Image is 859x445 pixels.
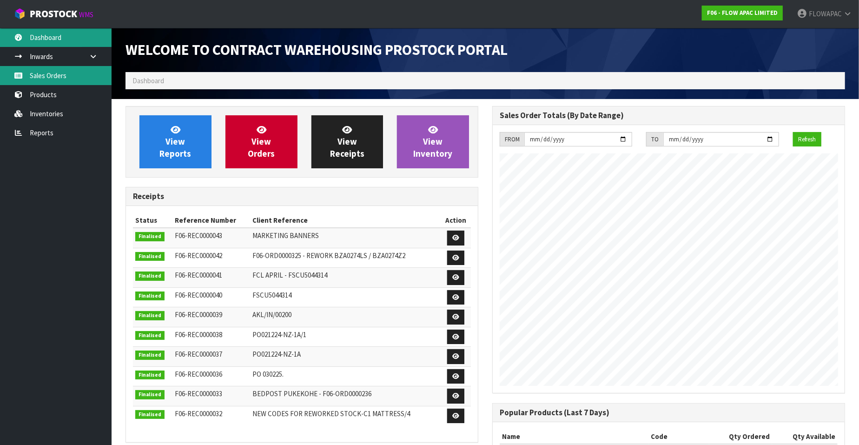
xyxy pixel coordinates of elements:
[709,429,772,444] th: Qty Ordered
[135,351,165,360] span: Finalised
[500,408,838,417] h3: Popular Products (Last 7 Days)
[132,76,164,85] span: Dashboard
[414,124,453,159] span: View Inventory
[252,330,306,339] span: PO021224-NZ-1A/1
[250,213,441,228] th: Client Reference
[135,292,165,301] span: Finalised
[252,291,291,299] span: FSCU5044314
[135,371,165,380] span: Finalised
[252,350,301,359] span: PO021224-NZ-1A
[252,271,327,279] span: FCL APRIL - FSCU5044314
[252,251,405,260] span: F06-ORD0000325 - REWORK BZA0274LS / BZA0274Z2
[139,115,211,168] a: ViewReports
[175,310,222,319] span: F06-REC0000039
[135,311,165,320] span: Finalised
[135,331,165,340] span: Finalised
[397,115,469,168] a: ViewInventory
[500,132,524,147] div: FROM
[707,9,778,17] strong: F06 - FLOW APAC LIMITED
[79,10,93,19] small: WMS
[248,124,275,159] span: View Orders
[646,132,663,147] div: TO
[252,310,291,319] span: AKL/IN/00200
[175,409,222,418] span: F06-REC0000032
[252,231,319,240] span: MARKETING BANNERS
[175,389,222,398] span: F06-REC0000033
[311,115,383,168] a: ViewReceipts
[175,330,222,339] span: F06-REC0000038
[175,350,222,359] span: F06-REC0000037
[441,213,471,228] th: Action
[330,124,364,159] span: View Receipts
[500,111,838,120] h3: Sales Order Totals (By Date Range)
[252,409,410,418] span: NEW CODES FOR REWORKED STOCK-C1 MATTRESS/4
[133,192,471,201] h3: Receipts
[30,8,77,20] span: ProStock
[133,213,172,228] th: Status
[135,410,165,419] span: Finalised
[772,429,838,444] th: Qty Available
[135,232,165,241] span: Finalised
[252,389,371,398] span: BEDPOST PUKEKOHE - F06-ORD0000236
[648,429,709,444] th: Code
[135,390,165,399] span: Finalised
[135,272,165,281] span: Finalised
[175,251,222,260] span: F06-REC0000042
[175,370,222,379] span: F06-REC0000036
[809,9,842,18] span: FLOWAPAC
[14,8,26,20] img: cube-alt.png
[252,370,284,379] span: PO 030225.
[500,429,648,444] th: Name
[175,271,222,279] span: F06-REC0000041
[175,231,222,240] span: F06-REC0000043
[126,40,508,59] span: Welcome to Contract Warehousing ProStock Portal
[172,213,250,228] th: Reference Number
[159,124,191,159] span: View Reports
[225,115,297,168] a: ViewOrders
[135,252,165,261] span: Finalised
[793,132,821,147] button: Refresh
[175,291,222,299] span: F06-REC0000040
